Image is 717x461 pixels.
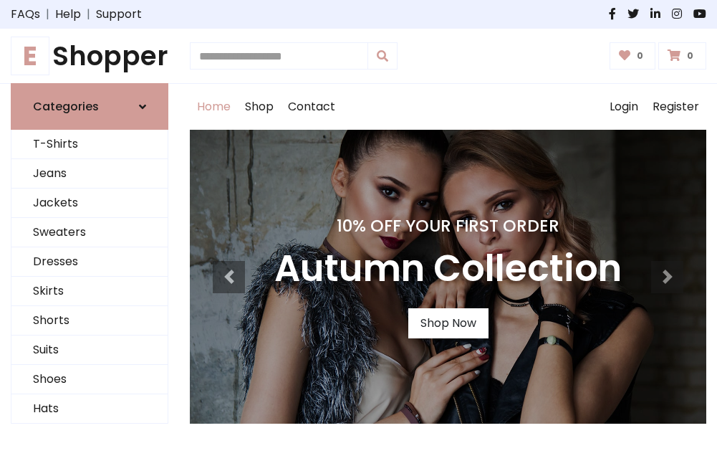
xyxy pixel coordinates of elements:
[610,42,656,70] a: 0
[11,40,168,72] h1: Shopper
[11,306,168,336] a: Shorts
[190,84,238,130] a: Home
[11,277,168,306] a: Skirts
[11,394,168,424] a: Hats
[55,6,81,23] a: Help
[11,37,49,75] span: E
[11,247,168,277] a: Dresses
[281,84,342,130] a: Contact
[33,100,99,113] h6: Categories
[602,84,645,130] a: Login
[11,189,168,218] a: Jackets
[11,336,168,365] a: Suits
[645,84,706,130] a: Register
[11,365,168,394] a: Shoes
[633,49,647,62] span: 0
[11,130,168,159] a: T-Shirts
[11,159,168,189] a: Jeans
[11,6,40,23] a: FAQs
[11,40,168,72] a: EShopper
[11,83,168,130] a: Categories
[40,6,55,23] span: |
[11,218,168,247] a: Sweaters
[683,49,697,62] span: 0
[238,84,281,130] a: Shop
[81,6,96,23] span: |
[274,216,622,236] h4: 10% Off Your First Order
[408,308,489,338] a: Shop Now
[96,6,142,23] a: Support
[274,247,622,291] h3: Autumn Collection
[658,42,706,70] a: 0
